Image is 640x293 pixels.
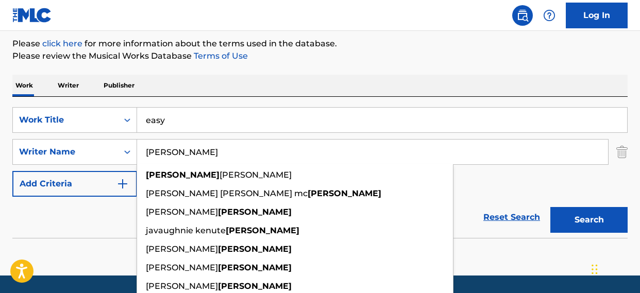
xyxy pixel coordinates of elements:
p: Work [12,75,36,96]
span: [PERSON_NAME] [146,244,218,254]
button: Search [550,207,628,233]
span: [PERSON_NAME] [146,207,218,217]
strong: [PERSON_NAME] [218,244,292,254]
img: help [543,9,555,22]
form: Search Form [12,107,628,238]
strong: [PERSON_NAME] [218,281,292,291]
span: [PERSON_NAME] [PERSON_NAME] mc [146,188,308,198]
strong: [PERSON_NAME] [218,207,292,217]
a: Reset Search [478,206,545,229]
div: Writer Name [19,146,112,158]
a: Public Search [512,5,533,26]
a: Log In [566,3,628,28]
img: search [516,9,529,22]
strong: [PERSON_NAME] [308,188,381,198]
a: click here [42,39,82,48]
strong: [PERSON_NAME] [218,263,292,272]
button: Add Criteria [12,171,137,197]
div: Help [539,5,560,26]
a: Terms of Use [192,51,248,61]
span: [PERSON_NAME] [146,281,218,291]
strong: [PERSON_NAME] [146,170,220,180]
strong: [PERSON_NAME] [226,226,299,235]
iframe: Chat Widget [588,244,640,293]
p: Writer [55,75,82,96]
span: javaughnie kenute [146,226,226,235]
span: [PERSON_NAME] [146,263,218,272]
p: Publisher [100,75,138,96]
img: MLC Logo [12,8,52,23]
span: [PERSON_NAME] [220,170,292,180]
img: Delete Criterion [616,139,628,165]
p: Please for more information about the terms used in the database. [12,38,628,50]
div: Drag [592,254,598,285]
p: Please review the Musical Works Database [12,50,628,62]
img: 9d2ae6d4665cec9f34b9.svg [116,178,129,190]
div: Work Title [19,114,112,126]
